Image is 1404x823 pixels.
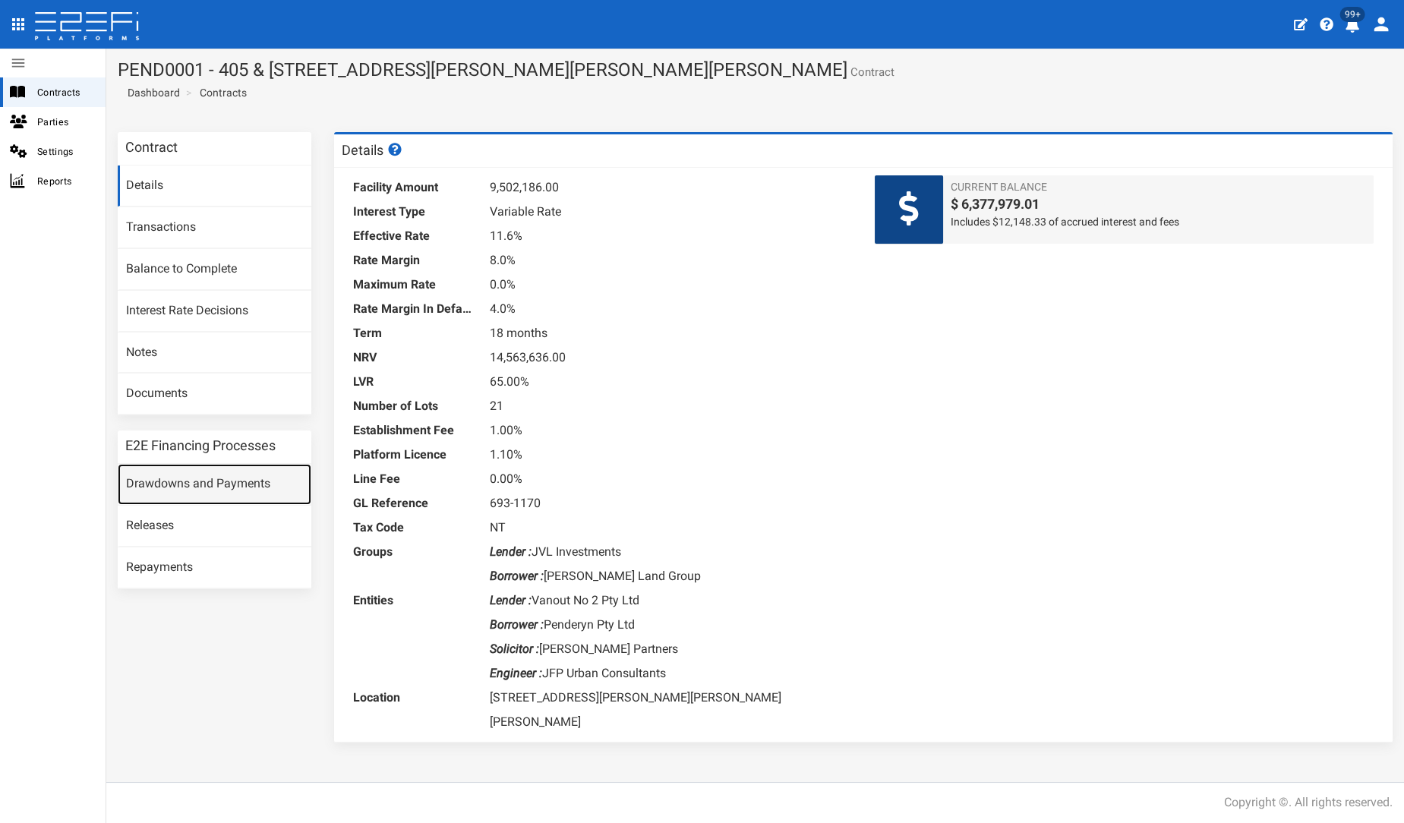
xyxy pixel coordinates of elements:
dt: Term [353,321,475,345]
h1: PEND0001 - 405 & [STREET_ADDRESS][PERSON_NAME][PERSON_NAME][PERSON_NAME] [118,60,1393,80]
i: Borrower : [490,617,544,632]
dt: Number of Lots [353,394,475,418]
a: Drawdowns and Payments [118,464,311,505]
span: Dashboard [121,87,180,99]
span: Current Balance [951,179,1366,194]
span: Parties [37,113,93,131]
dt: Platform Licence [353,443,475,467]
dd: Penderyn Pty Ltd [490,613,852,637]
a: Releases [118,506,311,547]
dd: NT [490,516,852,540]
dd: 18 months [490,321,852,345]
dt: Maximum Rate [353,273,475,297]
dt: Rate Margin In Default [353,297,475,321]
dd: 21 [490,394,852,418]
dt: Interest Type [353,200,475,224]
div: Copyright ©. All rights reserved. [1224,794,1393,812]
dt: Line Fee [353,467,475,491]
h3: Details [342,143,404,157]
a: Documents [118,374,311,415]
dt: GL Reference [353,491,475,516]
i: Borrower : [490,569,544,583]
dd: 11.6% [490,224,852,248]
a: Contracts [200,85,247,100]
dt: LVR [353,370,475,394]
dd: JFP Urban Consultants [490,661,852,686]
i: Lender : [490,593,532,607]
dd: [PERSON_NAME] Partners [490,637,852,661]
dd: 8.0% [490,248,852,273]
dd: 693-1170 [490,491,852,516]
span: $ 6,377,979.01 [951,194,1366,214]
dt: Rate Margin [353,248,475,273]
a: Notes [118,333,311,374]
dd: [STREET_ADDRESS][PERSON_NAME][PERSON_NAME][PERSON_NAME] [490,686,852,734]
dd: 0.00% [490,467,852,491]
a: Balance to Complete [118,249,311,290]
dd: JVL Investments [490,540,852,564]
dd: Variable Rate [490,200,852,224]
i: Solicitor : [490,642,539,656]
dd: 65.00% [490,370,852,394]
dd: 14,563,636.00 [490,345,852,370]
dt: Effective Rate [353,224,475,248]
dd: [PERSON_NAME] Land Group [490,564,852,588]
h3: Contract [125,140,178,154]
dt: Location [353,686,475,710]
dd: 0.0% [490,273,852,297]
dd: Vanout No 2 Pty Ltd [490,588,852,613]
dt: Establishment Fee [353,418,475,443]
dd: 4.0% [490,297,852,321]
dd: 9,502,186.00 [490,175,852,200]
i: Lender : [490,544,532,559]
a: Interest Rate Decisions [118,291,311,332]
dt: Facility Amount [353,175,475,200]
span: Includes $12,148.33 of accrued interest and fees [951,214,1366,229]
span: Settings [37,143,93,160]
small: Contract [847,67,894,78]
span: Reports [37,172,93,190]
a: Dashboard [121,85,180,100]
dt: Tax Code [353,516,475,540]
dt: NRV [353,345,475,370]
dd: 1.10% [490,443,852,467]
a: Details [118,166,311,207]
dt: Groups [353,540,475,564]
span: Contracts [37,84,93,101]
a: Transactions [118,207,311,248]
dt: Entities [353,588,475,613]
dd: 1.00% [490,418,852,443]
i: Engineer : [490,666,542,680]
a: Repayments [118,547,311,588]
h3: E2E Financing Processes [125,439,276,452]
